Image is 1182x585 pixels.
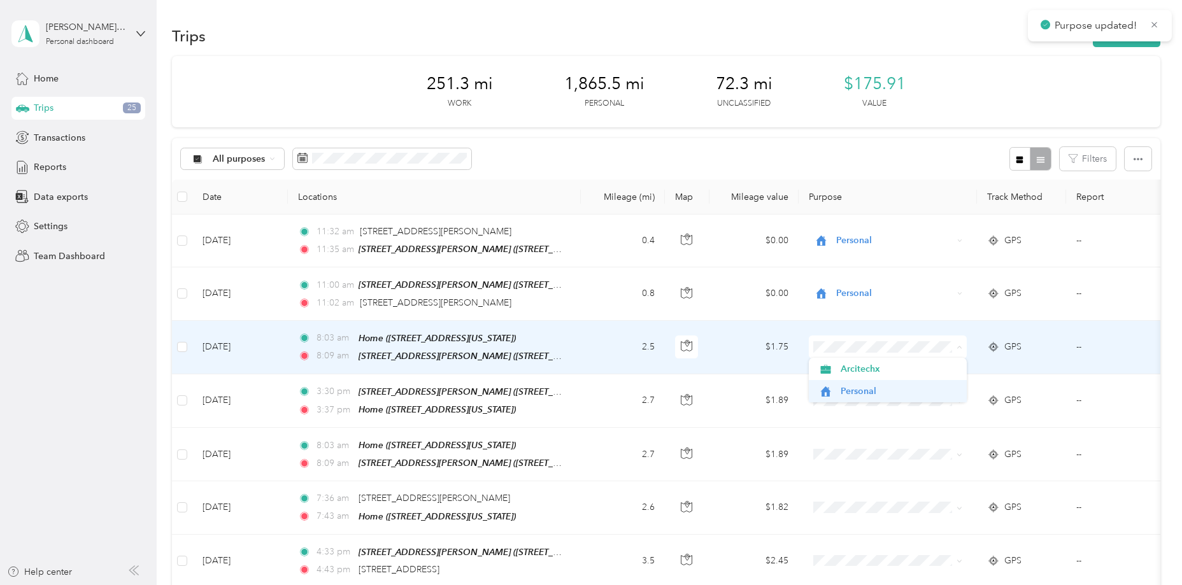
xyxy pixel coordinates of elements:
[1111,514,1182,585] iframe: Everlance-gr Chat Button Frame
[1004,554,1022,568] span: GPS
[192,481,288,534] td: [DATE]
[317,296,354,310] span: 11:02 am
[46,38,114,46] div: Personal dashboard
[1004,500,1022,514] span: GPS
[1066,428,1182,481] td: --
[862,98,886,109] p: Value
[34,190,88,204] span: Data exports
[34,101,53,115] span: Trips
[665,180,709,215] th: Map
[709,374,799,428] td: $1.89
[841,362,958,376] span: Arcitechx
[317,243,353,257] span: 11:35 am
[34,72,59,85] span: Home
[172,29,206,43] h1: Trips
[317,439,353,453] span: 8:03 am
[317,509,353,523] span: 7:43 am
[317,278,353,292] span: 11:00 am
[709,321,799,374] td: $1.75
[427,74,493,94] span: 251.3 mi
[1066,321,1182,374] td: --
[359,440,516,450] span: Home ([STREET_ADDRESS][US_STATE])
[581,215,665,267] td: 0.4
[1004,286,1022,300] span: GPS
[977,180,1066,215] th: Track Method
[7,565,72,579] button: Help center
[359,279,715,290] span: [STREET_ADDRESS][PERSON_NAME] ([STREET_ADDRESS][PERSON_NAME][US_STATE])
[1004,340,1022,354] span: GPS
[709,215,799,267] td: $0.00
[1066,180,1182,215] th: Report
[192,267,288,320] td: [DATE]
[581,180,665,215] th: Mileage (mi)
[359,351,715,362] span: [STREET_ADDRESS][PERSON_NAME] ([STREET_ADDRESS][PERSON_NAME][US_STATE])
[359,386,715,397] span: [STREET_ADDRESS][PERSON_NAME] ([STREET_ADDRESS][PERSON_NAME][US_STATE])
[799,180,977,215] th: Purpose
[564,74,644,94] span: 1,865.5 mi
[359,333,516,343] span: Home ([STREET_ADDRESS][US_STATE])
[288,180,581,215] th: Locations
[709,428,799,481] td: $1.89
[1066,374,1182,428] td: --
[360,297,511,308] span: [STREET_ADDRESS][PERSON_NAME]
[581,321,665,374] td: 2.5
[192,215,288,267] td: [DATE]
[192,321,288,374] td: [DATE]
[359,244,715,255] span: [STREET_ADDRESS][PERSON_NAME] ([STREET_ADDRESS][PERSON_NAME][US_STATE])
[581,428,665,481] td: 2.7
[317,491,353,505] span: 7:36 am
[581,481,665,534] td: 2.6
[709,481,799,534] td: $1.82
[317,563,353,577] span: 4:43 pm
[192,180,288,215] th: Date
[709,267,799,320] td: $0.00
[717,98,771,109] p: Unclassified
[1066,481,1182,534] td: --
[1004,234,1022,248] span: GPS
[359,564,439,575] span: [STREET_ADDRESS]
[1060,147,1116,171] button: Filters
[34,250,105,263] span: Team Dashboard
[317,331,353,345] span: 8:03 am
[359,404,516,414] span: Home ([STREET_ADDRESS][US_STATE])
[1004,448,1022,462] span: GPS
[360,226,511,237] span: [STREET_ADDRESS][PERSON_NAME]
[359,547,715,558] span: [STREET_ADDRESS][PERSON_NAME] ([STREET_ADDRESS][PERSON_NAME][US_STATE])
[841,384,958,398] span: Personal
[844,74,906,94] span: $175.91
[1066,267,1182,320] td: --
[1066,215,1182,267] td: --
[34,160,66,174] span: Reports
[716,74,773,94] span: 72.3 mi
[317,403,353,417] span: 3:37 pm
[34,131,85,144] span: Transactions
[317,456,353,470] span: 8:09 am
[213,155,266,164] span: All purposes
[581,374,665,428] td: 2.7
[585,98,624,109] p: Personal
[123,102,141,114] span: 25
[359,493,510,504] span: [STREET_ADDRESS][PERSON_NAME]
[317,384,353,398] span: 3:30 pm
[34,220,68,233] span: Settings
[448,98,471,109] p: Work
[836,286,953,300] span: Personal
[46,20,125,34] div: [PERSON_NAME] Childs
[192,428,288,481] td: [DATE]
[359,458,715,469] span: [STREET_ADDRESS][PERSON_NAME] ([STREET_ADDRESS][PERSON_NAME][US_STATE])
[317,545,353,559] span: 4:33 pm
[581,267,665,320] td: 0.8
[836,234,953,248] span: Personal
[1004,393,1022,407] span: GPS
[317,225,354,239] span: 11:32 am
[1055,18,1140,34] p: Purpose updated!
[317,349,353,363] span: 8:09 am
[359,511,516,521] span: Home ([STREET_ADDRESS][US_STATE])
[709,180,799,215] th: Mileage value
[192,374,288,428] td: [DATE]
